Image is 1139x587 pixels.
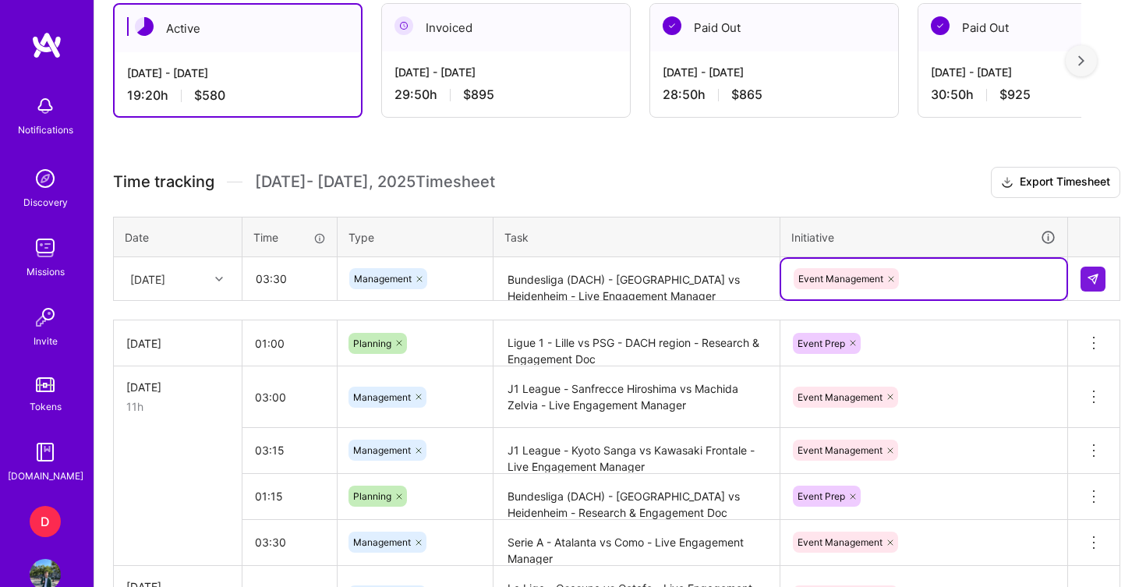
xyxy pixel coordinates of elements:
[650,4,898,51] div: Paid Out
[394,16,413,35] img: Invoiced
[26,506,65,537] a: D
[242,522,337,563] input: HH:MM
[30,506,61,537] div: D
[798,444,883,456] span: Event Management
[663,87,886,103] div: 28:50 h
[242,430,337,471] input: HH:MM
[798,338,845,349] span: Event Prep
[255,172,495,192] span: [DATE] - [DATE] , 2025 Timesheet
[663,16,681,35] img: Paid Out
[791,228,1056,246] div: Initiative
[242,323,337,364] input: HH:MM
[135,17,154,36] img: Active
[798,490,845,502] span: Event Prep
[18,122,73,138] div: Notifications
[495,522,778,564] textarea: Serie A - Atalanta vs Como - Live Engagement Manager
[243,258,336,299] input: HH:MM
[731,87,762,103] span: $865
[353,444,411,456] span: Management
[1087,273,1099,285] img: Submit
[242,476,337,517] input: HH:MM
[30,398,62,415] div: Tokens
[999,87,1031,103] span: $925
[127,65,348,81] div: [DATE] - [DATE]
[353,338,391,349] span: Planning
[242,377,337,418] input: HH:MM
[253,229,326,246] div: Time
[493,217,780,257] th: Task
[194,87,225,104] span: $580
[382,4,630,51] div: Invoiced
[354,273,412,285] span: Management
[495,322,778,365] textarea: Ligue 1 - Lille vs PSG - DACH region - Research & Engagement Doc
[463,87,494,103] span: $895
[798,273,883,285] span: Event Management
[126,379,229,395] div: [DATE]
[8,468,83,484] div: [DOMAIN_NAME]
[114,217,242,257] th: Date
[215,275,223,283] i: icon Chevron
[495,368,778,426] textarea: J1 League - Sanfrecce Hiroshima vs Machida Zelvia - Live Engagement Manager
[338,217,493,257] th: Type
[126,335,229,352] div: [DATE]
[34,333,58,349] div: Invite
[991,167,1120,198] button: Export Timesheet
[30,302,61,333] img: Invite
[30,90,61,122] img: bell
[495,259,778,300] textarea: Bundesliga (DACH) - [GEOGRAPHIC_DATA] vs Heidenheim - Live Engagement Manager
[798,391,883,403] span: Event Management
[31,31,62,59] img: logo
[663,64,886,80] div: [DATE] - [DATE]
[931,16,950,35] img: Paid Out
[1081,267,1107,292] div: null
[798,536,883,548] span: Event Management
[30,163,61,194] img: discovery
[394,87,617,103] div: 29:50 h
[394,64,617,80] div: [DATE] - [DATE]
[126,398,229,415] div: 11h
[1078,55,1084,66] img: right
[36,377,55,392] img: tokens
[130,271,165,287] div: [DATE]
[115,5,361,52] div: Active
[113,172,214,192] span: Time tracking
[495,476,778,519] textarea: Bundesliga (DACH) - [GEOGRAPHIC_DATA] vs Heidenheim - Research & Engagement Doc
[23,194,68,210] div: Discovery
[27,263,65,280] div: Missions
[1001,175,1013,191] i: icon Download
[127,87,348,104] div: 19:20 h
[353,490,391,502] span: Planning
[353,391,411,403] span: Management
[353,536,411,548] span: Management
[30,232,61,263] img: teamwork
[495,430,778,472] textarea: J1 League - Kyoto Sanga vs Kawasaki Frontale - Live Engagement Manager
[30,437,61,468] img: guide book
